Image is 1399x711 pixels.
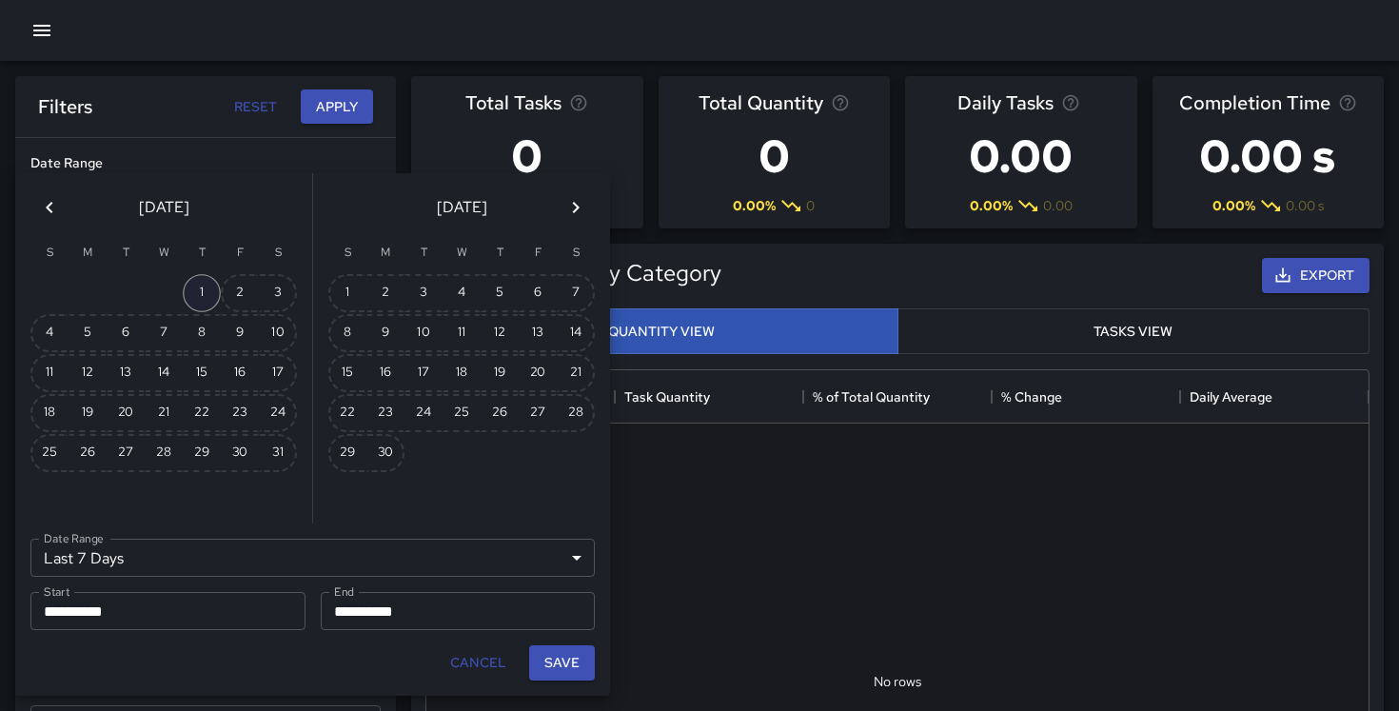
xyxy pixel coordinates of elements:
button: 19 [69,394,107,432]
button: 23 [221,394,259,432]
button: 16 [366,354,404,392]
button: 3 [404,274,443,312]
span: Friday [521,234,555,272]
button: 9 [366,314,404,352]
button: 17 [259,354,297,392]
button: 20 [107,394,145,432]
button: 29 [183,434,221,472]
button: 5 [481,274,519,312]
div: Last 7 Days [30,539,595,577]
span: Monday [368,234,403,272]
button: 25 [443,394,481,432]
button: 17 [404,354,443,392]
button: 13 [519,314,557,352]
button: 30 [366,434,404,472]
button: 20 [519,354,557,392]
button: 27 [107,434,145,472]
button: 1 [183,274,221,312]
button: Previous month [30,188,69,227]
button: 10 [404,314,443,352]
button: 14 [557,314,595,352]
button: 28 [145,434,183,472]
button: 18 [443,354,481,392]
button: Cancel [443,645,514,681]
button: 22 [183,394,221,432]
button: Save [529,645,595,681]
button: 7 [145,314,183,352]
button: 11 [30,354,69,392]
label: Start [44,583,69,600]
button: 31 [259,434,297,472]
span: Thursday [483,234,517,272]
button: 8 [328,314,366,352]
button: 12 [481,314,519,352]
span: Sunday [32,234,67,272]
span: Wednesday [444,234,479,272]
span: Tuesday [406,234,441,272]
button: 19 [481,354,519,392]
button: 24 [404,394,443,432]
button: 15 [328,354,366,392]
button: Next month [557,188,595,227]
span: Thursday [185,234,219,272]
span: Wednesday [147,234,181,272]
button: 6 [107,314,145,352]
button: 10 [259,314,297,352]
label: Date Range [44,530,104,546]
button: 18 [30,394,69,432]
button: 26 [481,394,519,432]
button: 4 [30,314,69,352]
button: 13 [107,354,145,392]
button: 21 [145,394,183,432]
span: Saturday [559,234,593,272]
button: 4 [443,274,481,312]
button: 22 [328,394,366,432]
button: 2 [366,274,404,312]
span: Tuesday [108,234,143,272]
button: 27 [519,394,557,432]
button: 6 [519,274,557,312]
button: 2 [221,274,259,312]
button: 28 [557,394,595,432]
button: 16 [221,354,259,392]
button: 9 [221,314,259,352]
button: 11 [443,314,481,352]
button: 3 [259,274,297,312]
button: 8 [183,314,221,352]
button: 12 [69,354,107,392]
button: 24 [259,394,297,432]
span: Friday [223,234,257,272]
button: 23 [366,394,404,432]
span: [DATE] [437,194,487,221]
span: Saturday [261,234,295,272]
button: 29 [328,434,366,472]
span: Sunday [330,234,365,272]
button: 7 [557,274,595,312]
label: End [334,583,354,600]
button: 15 [183,354,221,392]
button: 21 [557,354,595,392]
span: Monday [70,234,105,272]
button: 25 [30,434,69,472]
span: [DATE] [139,194,189,221]
button: 14 [145,354,183,392]
button: 5 [69,314,107,352]
button: 26 [69,434,107,472]
button: 1 [328,274,366,312]
button: 30 [221,434,259,472]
